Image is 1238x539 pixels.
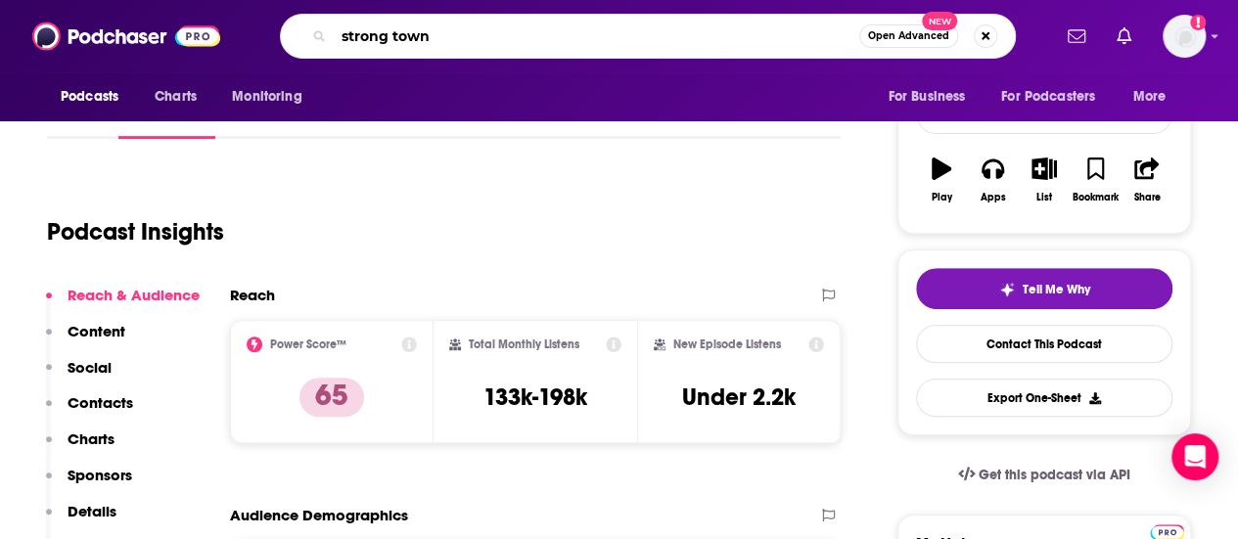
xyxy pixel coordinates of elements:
[46,502,116,538] button: Details
[47,78,144,115] button: open menu
[280,14,1016,59] div: Search podcasts, credits, & more...
[232,83,301,111] span: Monitoring
[942,451,1146,499] a: Get this podcast via API
[988,78,1123,115] button: open menu
[68,286,200,304] p: Reach & Audience
[682,382,796,412] h3: Under 2.2k
[1122,145,1172,215] button: Share
[673,337,781,351] h2: New Episode Listens
[1120,78,1191,115] button: open menu
[916,145,967,215] button: Play
[46,429,115,466] button: Charts
[922,12,957,30] span: New
[916,325,1172,363] a: Contact This Podcast
[46,322,125,358] button: Content
[1109,20,1139,53] a: Show notifications dropdown
[1133,192,1160,203] div: Share
[1073,192,1119,203] div: Bookmark
[1163,15,1206,58] img: User Profile
[1036,192,1052,203] div: List
[1060,20,1093,53] a: Show notifications dropdown
[142,78,208,115] a: Charts
[469,337,579,351] h2: Total Monthly Listens
[932,192,952,203] div: Play
[1190,15,1206,30] svg: Add a profile image
[68,466,132,484] p: Sponsors
[230,506,408,524] h2: Audience Demographics
[888,83,965,111] span: For Business
[32,18,220,55] img: Podchaser - Follow, Share and Rate Podcasts
[68,502,116,520] p: Details
[981,192,1006,203] div: Apps
[68,429,115,448] p: Charts
[1019,145,1070,215] button: List
[46,358,112,394] button: Social
[61,83,118,111] span: Podcasts
[299,378,364,417] p: 65
[155,83,197,111] span: Charts
[68,358,112,377] p: Social
[874,78,989,115] button: open menu
[47,217,224,247] h1: Podcast Insights
[68,393,133,412] p: Contacts
[1163,15,1206,58] span: Logged in as mdekoning
[916,379,1172,417] button: Export One-Sheet
[46,286,200,322] button: Reach & Audience
[1133,83,1167,111] span: More
[859,24,958,48] button: Open AdvancedNew
[46,393,133,429] button: Contacts
[1023,282,1090,297] span: Tell Me Why
[46,466,132,502] button: Sponsors
[68,322,125,340] p: Content
[999,282,1015,297] img: tell me why sparkle
[270,337,346,351] h2: Power Score™
[868,31,949,41] span: Open Advanced
[218,78,327,115] button: open menu
[916,268,1172,309] button: tell me why sparkleTell Me Why
[1070,145,1121,215] button: Bookmark
[979,467,1130,483] span: Get this podcast via API
[483,382,587,412] h3: 133k-198k
[967,145,1018,215] button: Apps
[1171,433,1218,480] div: Open Intercom Messenger
[334,21,859,52] input: Search podcasts, credits, & more...
[1001,83,1095,111] span: For Podcasters
[230,286,275,304] h2: Reach
[1163,15,1206,58] button: Show profile menu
